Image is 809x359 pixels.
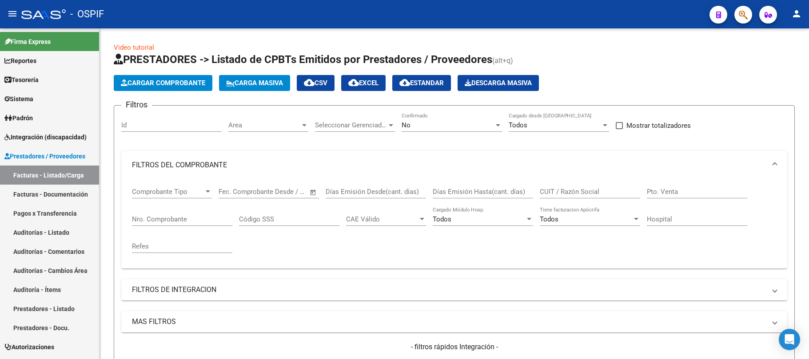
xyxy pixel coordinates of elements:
div: Open Intercom Messenger [779,329,800,350]
a: Video tutorial [114,43,154,51]
span: Todos [540,215,558,223]
input: End date [255,188,299,196]
span: Carga Masiva [226,79,283,87]
mat-icon: person [791,8,802,19]
button: Descarga Masiva [458,75,539,91]
app-download-masive: Descarga masiva de comprobantes (adjuntos) [458,75,539,91]
span: Seleccionar Gerenciador [315,121,387,129]
span: Descarga Masiva [465,79,532,87]
mat-expansion-panel-header: MAS FILTROS [121,311,787,332]
span: Todos [433,215,451,223]
span: Integración (discapacidad) [4,132,87,142]
span: Comprobante Tipo [132,188,204,196]
mat-panel-title: FILTROS DEL COMPROBANTE [132,160,766,170]
mat-panel-title: MAS FILTROS [132,317,766,327]
span: Reportes [4,56,36,66]
span: Cargar Comprobante [121,79,205,87]
mat-expansion-panel-header: FILTROS DE INTEGRACION [121,279,787,300]
span: Area [228,121,300,129]
span: Sistema [4,94,33,104]
span: No [402,121,410,129]
mat-expansion-panel-header: FILTROS DEL COMPROBANTE [121,151,787,179]
span: Firma Express [4,37,51,47]
span: Mostrar totalizadores [626,120,691,131]
span: Autorizaciones [4,342,54,352]
mat-icon: cloud_download [399,77,410,88]
button: EXCEL [341,75,386,91]
h3: Filtros [121,99,152,111]
mat-icon: cloud_download [348,77,359,88]
div: FILTROS DEL COMPROBANTE [121,179,787,268]
span: Prestadores / Proveedores [4,151,85,161]
h4: - filtros rápidos Integración - [121,342,787,352]
button: Open calendar [308,187,319,197]
mat-panel-title: FILTROS DE INTEGRACION [132,285,766,295]
input: Start date [219,188,247,196]
button: Estandar [392,75,451,91]
span: Padrón [4,113,33,123]
mat-icon: menu [7,8,18,19]
mat-icon: cloud_download [304,77,315,88]
span: PRESTADORES -> Listado de CPBTs Emitidos por Prestadores / Proveedores [114,53,492,66]
span: (alt+q) [492,56,513,65]
button: Cargar Comprobante [114,75,212,91]
span: EXCEL [348,79,379,87]
span: Tesorería [4,75,39,85]
span: Todos [509,121,527,129]
span: CSV [304,79,327,87]
span: - OSPIF [70,4,104,24]
span: Estandar [399,79,444,87]
span: CAE Válido [346,215,418,223]
button: Carga Masiva [219,75,290,91]
button: CSV [297,75,335,91]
